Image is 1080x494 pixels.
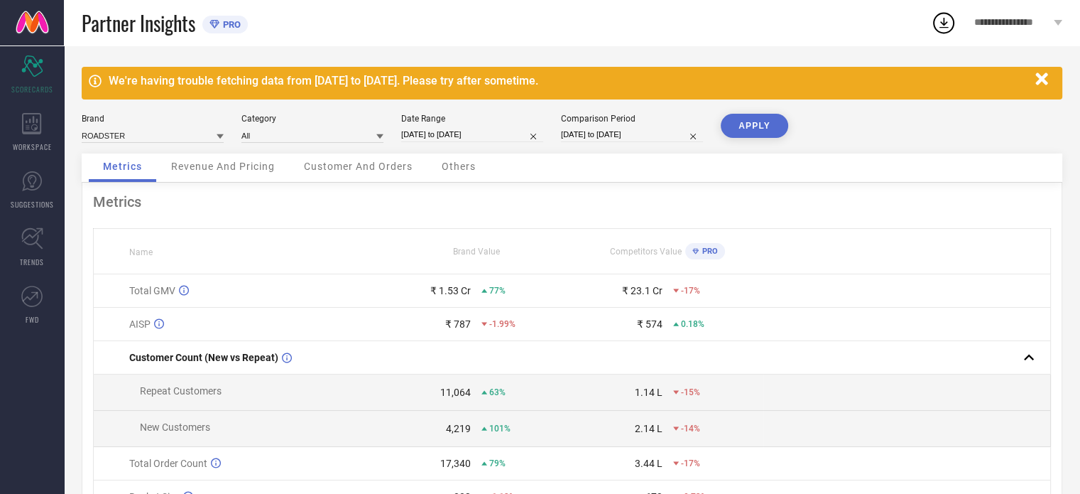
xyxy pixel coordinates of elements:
[681,319,704,329] span: 0.18%
[681,458,700,468] span: -17%
[82,114,224,124] div: Brand
[82,9,195,38] span: Partner Insights
[129,318,151,330] span: AISP
[635,458,662,469] div: 3.44 L
[681,286,700,296] span: -17%
[401,114,543,124] div: Date Range
[13,141,52,152] span: WORKSPACE
[442,161,476,172] span: Others
[129,247,153,257] span: Name
[721,114,788,138] button: APPLY
[610,247,682,257] span: Competitors Value
[93,193,1051,210] div: Metrics
[20,257,44,267] span: TRENDS
[637,318,662,330] div: ₹ 574
[445,318,471,330] div: ₹ 787
[489,286,506,296] span: 77%
[129,458,207,469] span: Total Order Count
[304,161,413,172] span: Customer And Orders
[129,285,175,296] span: Total GMV
[140,421,210,433] span: New Customers
[622,285,662,296] div: ₹ 23.1 Cr
[699,247,718,256] span: PRO
[453,247,500,257] span: Brand Value
[103,161,142,172] span: Metrics
[140,385,222,397] span: Repeat Customers
[489,319,516,329] span: -1.99%
[440,458,471,469] div: 17,340
[241,114,383,124] div: Category
[681,424,700,434] span: -14%
[635,423,662,434] div: 2.14 L
[931,10,956,36] div: Open download list
[440,387,471,398] div: 11,064
[11,199,54,210] span: SUGGESTIONS
[446,423,471,434] div: 4,219
[219,19,241,30] span: PRO
[489,458,506,468] span: 79%
[561,127,703,142] input: Select comparison period
[401,127,543,142] input: Select date range
[635,387,662,398] div: 1.14 L
[129,352,278,363] span: Customer Count (New vs Repeat)
[26,314,39,325] span: FWD
[11,84,53,95] span: SCORECARDS
[561,114,703,124] div: Comparison Period
[171,161,275,172] span: Revenue And Pricing
[489,424,511,434] span: 101%
[681,387,700,397] span: -15%
[489,387,506,397] span: 63%
[430,285,471,296] div: ₹ 1.53 Cr
[109,74,1028,87] div: We're having trouble fetching data from [DATE] to [DATE]. Please try after sometime.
